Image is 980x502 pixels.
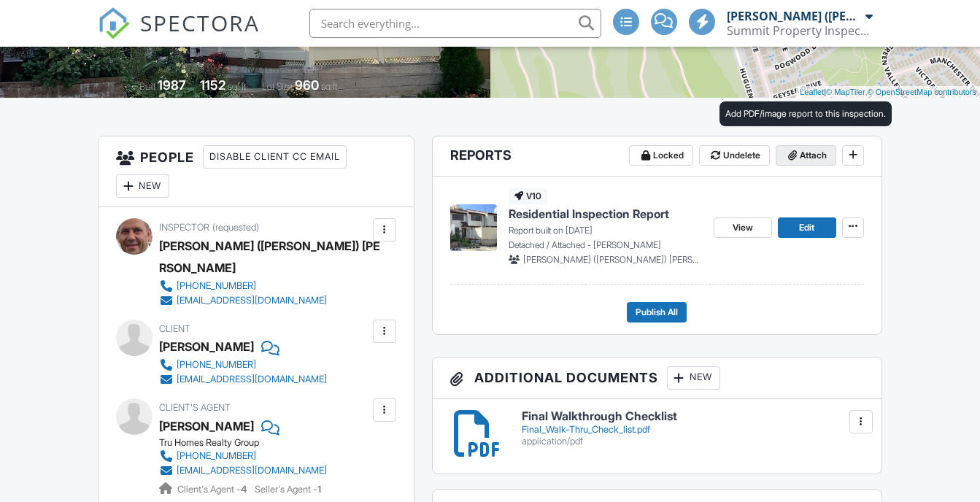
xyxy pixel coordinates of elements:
[98,20,260,50] a: SPECTORA
[159,235,381,279] div: [PERSON_NAME] ([PERSON_NAME]) [PERSON_NAME]
[159,449,327,463] a: [PHONE_NUMBER]
[159,402,231,413] span: Client's Agent
[200,77,225,93] div: 1152
[800,88,824,96] a: Leaflet
[321,81,339,92] span: sq.ft.
[159,463,327,478] a: [EMAIL_ADDRESS][DOMAIN_NAME]
[139,81,155,92] span: Built
[727,9,862,23] div: [PERSON_NAME] ([PERSON_NAME]) [PERSON_NAME]
[177,450,256,462] div: [PHONE_NUMBER]
[159,222,209,233] span: Inspector
[159,323,190,334] span: Client
[262,81,293,92] span: Lot Size
[177,280,256,292] div: [PHONE_NUMBER]
[116,174,169,198] div: New
[522,410,863,423] h6: Final Walkthrough Checklist
[159,279,369,293] a: [PHONE_NUMBER]
[140,7,260,38] span: SPECTORA
[241,484,247,495] strong: 4
[826,88,865,96] a: © MapTiler
[228,81,248,92] span: sq. ft.
[667,366,720,390] div: New
[177,359,256,371] div: [PHONE_NUMBER]
[433,358,881,399] h3: Additional Documents
[796,86,980,99] div: |
[159,372,327,387] a: [EMAIL_ADDRESS][DOMAIN_NAME]
[212,222,259,233] span: (requested)
[177,374,327,385] div: [EMAIL_ADDRESS][DOMAIN_NAME]
[522,410,863,447] a: Final Walkthrough Checklist Final_Walk-Thru_Check_list.pdf application/pdf
[159,437,339,449] div: Tru Homes Realty Group
[159,293,369,308] a: [EMAIL_ADDRESS][DOMAIN_NAME]
[159,358,327,372] a: [PHONE_NUMBER]
[158,77,186,93] div: 1987
[203,145,347,169] div: Disable Client CC Email
[522,436,863,447] div: application/pdf
[309,9,601,38] input: Search everything...
[255,484,321,495] span: Seller's Agent -
[177,465,327,476] div: [EMAIL_ADDRESS][DOMAIN_NAME]
[522,424,863,436] div: Final_Walk-Thru_Check_list.pdf
[295,77,319,93] div: 960
[317,484,321,495] strong: 1
[159,415,254,437] a: [PERSON_NAME]
[177,484,249,495] span: Client's Agent -
[159,336,254,358] div: [PERSON_NAME]
[177,295,327,306] div: [EMAIL_ADDRESS][DOMAIN_NAME]
[99,136,414,207] h3: People
[868,88,976,96] a: © OpenStreetMap contributors
[98,7,130,39] img: The Best Home Inspection Software - Spectora
[727,23,873,38] div: Summit Property Inspectors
